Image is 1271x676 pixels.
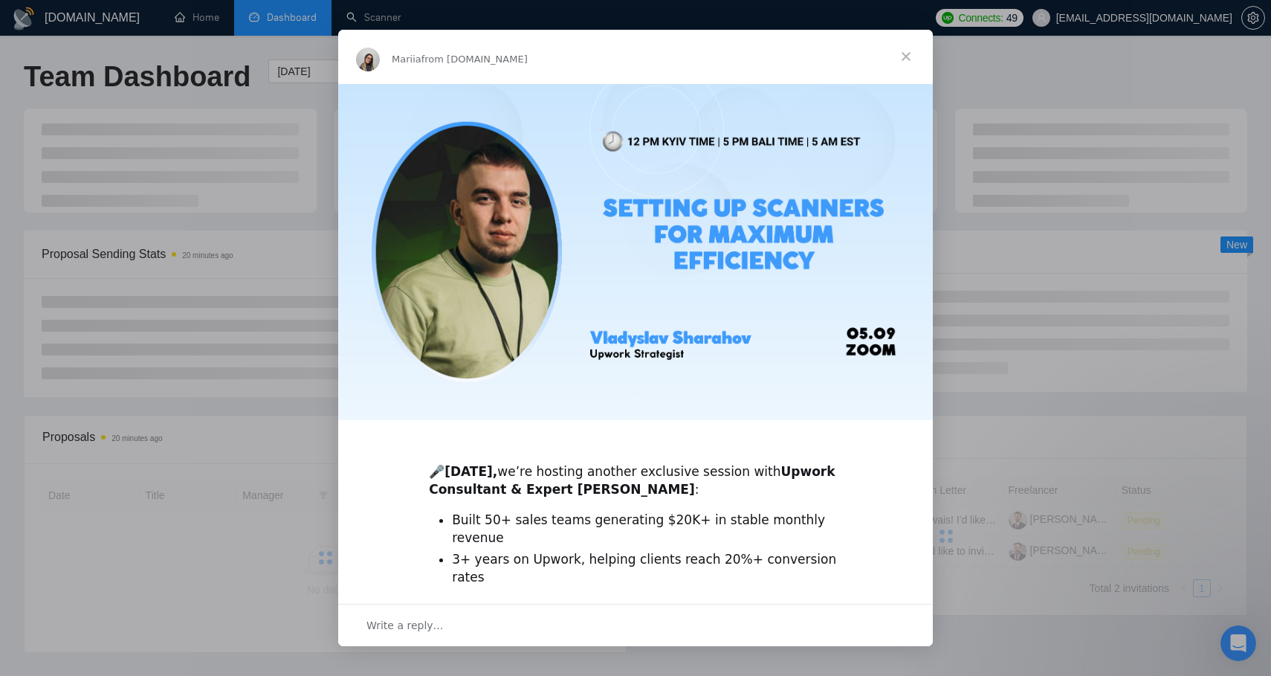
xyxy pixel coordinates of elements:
span: from [DOMAIN_NAME] [421,54,528,65]
b: [DATE], [444,464,497,479]
span: Write a reply… [366,616,444,635]
b: Upwork Consultant & Expert [PERSON_NAME] [429,464,835,497]
li: Built 50+ sales teams generating $20K+ in stable monthly revenue [452,512,842,547]
img: Profile image for Mariia [356,48,380,71]
div: Open conversation and reply [338,604,933,646]
li: 3+ years on Upwork, helping clients reach 20%+ conversion rates [452,551,842,587]
div: 🎤 we’re hosting another exclusive session with : [429,445,842,498]
span: Mariia [392,54,421,65]
li: Helped companies generate over $2M through Upwork [452,590,842,608]
span: Close [879,30,933,83]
